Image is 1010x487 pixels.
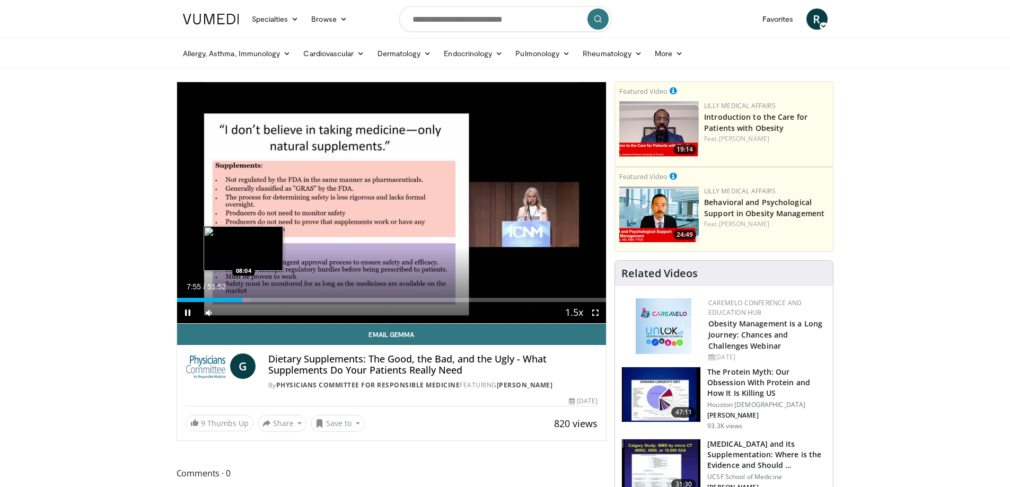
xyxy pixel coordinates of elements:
[177,298,607,302] div: Progress Bar
[554,417,598,430] span: 820 views
[806,8,828,30] a: R
[673,145,696,154] span: 19:14
[707,401,827,409] p: Houston [DEMOGRAPHIC_DATA]
[621,267,698,280] h4: Related Videos
[707,411,827,420] p: [PERSON_NAME]
[268,353,598,376] h4: Dietary Supplements: The Good, the Bad, and the Ugly - What Supplements Do Your Patients Really Need
[704,134,829,144] div: Feat.
[707,422,742,430] p: 93.3K views
[707,473,827,481] p: UCSF School of Medicine
[201,418,205,428] span: 9
[177,82,607,324] video-js: Video Player
[569,396,598,406] div: [DATE]
[708,298,802,317] a: CaReMeLO Conference and Education Hub
[671,407,697,418] span: 47:11
[276,380,460,389] a: Physicians Committee for Responsible Medicine
[648,43,689,64] a: More
[198,302,219,323] button: Mute
[704,197,824,218] a: Behavioral and Psychological Support in Obesity Management
[258,415,307,432] button: Share
[437,43,509,64] a: Endocrinology
[311,415,365,432] button: Save to
[756,8,800,30] a: Favorites
[371,43,438,64] a: Dermatology
[576,43,648,64] a: Rheumatology
[704,101,776,110] a: Lilly Medical Affairs
[207,282,226,291] span: 51:52
[204,226,283,271] img: image.jpeg
[186,353,226,379] img: Physicians Committee for Responsible Medicine
[619,172,668,181] small: Featured Video
[619,101,699,157] a: 19:14
[704,187,776,196] a: Lilly Medical Affairs
[305,8,354,30] a: Browse
[619,187,699,242] a: 24:49
[230,353,256,379] a: G
[177,302,198,323] button: Pause
[564,302,585,323] button: Playback Rate
[268,380,598,390] div: By FEATURING
[636,298,691,354] img: 45df64a9-a6de-482c-8a90-ada250f7980c.png.150x105_q85_autocrop_double_scale_upscale_version-0.2.jpg
[704,219,829,229] div: Feat.
[186,415,253,431] a: 9 Thumbs Up
[585,302,606,323] button: Fullscreen
[719,134,769,143] a: [PERSON_NAME]
[708,318,822,351] a: Obesity Management is a Long Journey: Chances and Challenges Webinar
[719,219,769,228] a: [PERSON_NAME]
[497,380,553,389] a: [PERSON_NAME]
[245,8,305,30] a: Specialties
[183,14,239,24] img: VuMedi Logo
[177,43,297,64] a: Allergy, Asthma, Immunology
[707,439,827,471] h3: [MEDICAL_DATA] and its Supplementation: Where is the Evidence and Should …
[177,324,607,345] a: Email Gemma
[704,112,807,133] a: Introduction to the Care for Patients with Obesity
[619,86,668,96] small: Featured Video
[673,230,696,240] span: 24:49
[622,367,700,422] img: b7b8b05e-5021-418b-a89a-60a270e7cf82.150x105_q85_crop-smart_upscale.jpg
[187,282,201,291] span: 7:55
[619,187,699,242] img: ba3304f6-7838-4e41-9c0f-2e31ebde6754.png.150x105_q85_crop-smart_upscale.png
[177,466,607,480] span: Comments 0
[708,352,824,362] div: [DATE]
[204,282,206,291] span: /
[707,367,827,399] h3: The Protein Myth: Our Obsession With Protein and How It Is Killing US
[621,367,827,430] a: 47:11 The Protein Myth: Our Obsession With Protein and How It Is Killing US Houston [DEMOGRAPHIC_...
[509,43,576,64] a: Pulmonology
[297,43,371,64] a: Cardiovascular
[399,6,611,32] input: Search topics, interventions
[619,101,699,157] img: acc2e291-ced4-4dd5-b17b-d06994da28f3.png.150x105_q85_crop-smart_upscale.png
